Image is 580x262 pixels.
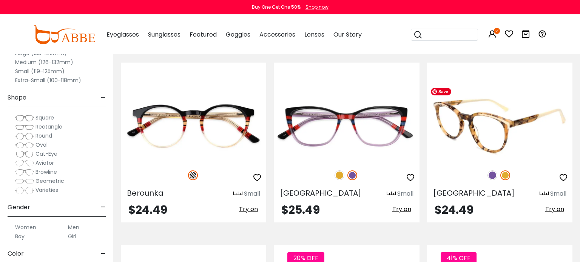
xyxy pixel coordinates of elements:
[305,4,329,11] div: Shop now
[101,198,106,216] span: -
[387,191,396,197] img: size ruler
[280,188,361,198] span: [GEOGRAPHIC_DATA]
[333,30,362,39] span: Our Story
[226,30,250,39] span: Goggles
[545,205,564,213] span: Try on
[274,90,419,162] img: Purple Prague - Acetate ,Universal Bridge Fit
[35,132,52,139] span: Round
[68,232,76,241] label: Girl
[35,123,62,130] span: Rectangle
[15,150,34,158] img: Cat-Eye.png
[281,202,320,218] span: $25.49
[252,4,301,11] div: Buy One Get One 50%
[500,170,510,180] img: Yellow
[15,67,65,76] label: Small (119-125mm)
[433,188,515,198] span: [GEOGRAPHIC_DATA]
[101,89,106,107] span: -
[233,191,242,197] img: size ruler
[35,114,54,121] span: Square
[33,25,95,44] img: abbeglasses.com
[550,189,566,198] div: Small
[148,30,180,39] span: Sunglasses
[435,202,474,218] span: $24.49
[188,170,198,180] img: Pattern
[15,114,34,122] img: Square.png
[239,205,258,213] span: Try on
[427,90,572,162] img: Yellow Innsbruck - Acetate ,Universal Bridge Fit
[121,90,266,162] img: Pattern Berounka - Acetate ,Universal Bridge Fit
[190,30,217,39] span: Featured
[304,30,324,39] span: Lenses
[15,187,34,195] img: Varieties.png
[259,30,295,39] span: Accessories
[8,198,30,216] span: Gender
[15,169,34,176] img: Browline.png
[35,141,48,149] span: Oval
[335,170,344,180] img: Yellow
[397,189,413,198] div: Small
[127,188,164,198] span: Berounka
[237,204,260,214] button: Try on
[244,189,260,198] div: Small
[15,141,34,149] img: Oval.png
[15,58,73,67] label: Medium (126-132mm)
[347,170,357,180] img: Purple
[68,223,79,232] label: Men
[35,177,64,185] span: Geometric
[390,204,413,214] button: Try on
[15,159,34,167] img: Aviator.png
[487,170,497,180] img: Purple
[15,223,36,232] label: Women
[35,168,57,176] span: Browline
[128,202,167,218] span: $24.49
[35,186,58,194] span: Varieties
[543,204,566,214] button: Try on
[15,123,34,131] img: Rectangle.png
[540,191,549,197] img: size ruler
[15,178,34,185] img: Geometric.png
[8,89,26,107] span: Shape
[15,232,25,241] label: Boy
[302,4,329,10] a: Shop now
[35,159,54,167] span: Aviator
[15,76,81,85] label: Extra-Small (100-118mm)
[392,205,411,213] span: Try on
[15,132,34,140] img: Round.png
[431,88,451,95] span: Save
[35,150,57,158] span: Cat-Eye
[106,30,139,39] span: Eyeglasses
